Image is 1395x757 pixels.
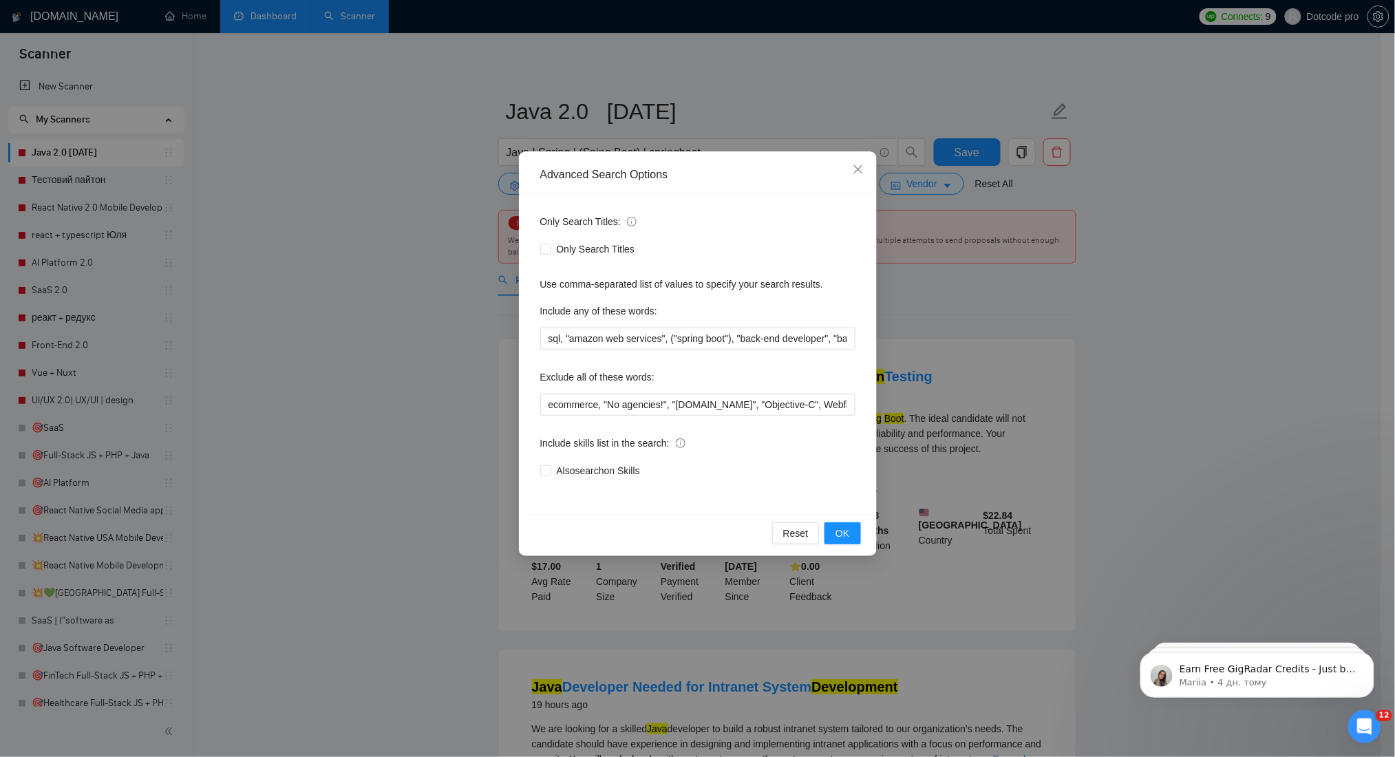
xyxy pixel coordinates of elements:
span: info-circle [627,217,637,226]
label: Exclude all of these words: [540,366,655,388]
span: Only Search Titles: [540,214,637,229]
label: Include any of these words: [540,300,657,322]
iframe: Intercom notifications повідомлення [1120,623,1395,720]
span: Reset [783,526,809,541]
iframe: Intercom live chat [1348,710,1381,743]
span: OK [835,526,849,541]
span: Include skills list in the search: [540,436,685,451]
div: Use comma-separated list of values to specify your search results. [540,277,855,292]
span: close [853,164,864,175]
button: Reset [772,522,820,544]
button: OK [824,522,860,544]
div: Advanced Search Options [540,167,855,182]
span: 12 [1376,710,1392,721]
span: Also search on Skills [551,463,646,478]
span: info-circle [676,438,685,448]
span: Only Search Titles [551,242,641,257]
button: Close [840,151,877,189]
